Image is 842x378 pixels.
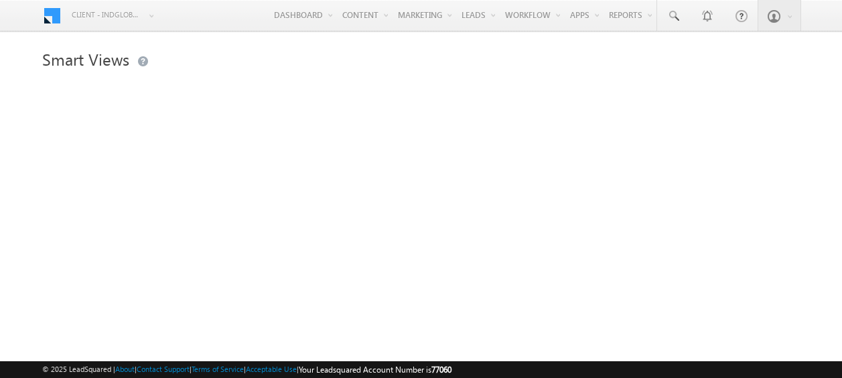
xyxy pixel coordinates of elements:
[192,365,244,373] a: Terms of Service
[42,48,129,70] span: Smart Views
[115,365,135,373] a: About
[42,363,451,376] span: © 2025 LeadSquared | | | | |
[299,365,451,375] span: Your Leadsquared Account Number is
[72,8,142,21] span: Client - indglobal1 (77060)
[137,365,190,373] a: Contact Support
[431,365,451,375] span: 77060
[246,365,297,373] a: Acceptable Use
